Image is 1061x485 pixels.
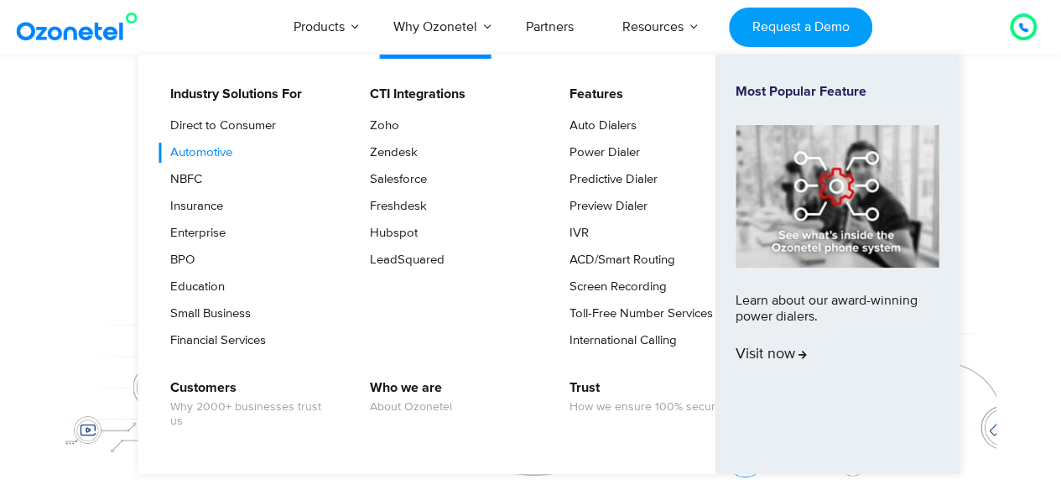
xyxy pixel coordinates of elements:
a: NBFC [159,169,205,190]
a: CustomersWhy 2000+ businesses trust us [159,378,338,431]
a: Power Dialer [559,143,642,163]
span: How we ensure 100% security [570,400,727,415]
span: Visit now [736,346,807,364]
span: Why 2000+ businesses trust us [170,400,335,429]
a: Features [559,84,626,105]
a: Request a Demo [729,8,872,47]
a: Hubspot [359,223,420,243]
a: Most Popular FeatureLearn about our award-winning power dialers.Visit now [736,84,939,445]
a: Preview Dialer [559,196,650,216]
a: Insurance [159,196,226,216]
a: Freshdesk [359,196,429,216]
a: TrustHow we ensure 100% security [559,378,730,417]
a: Direct to Consumer [159,116,278,136]
a: Salesforce [359,169,429,190]
a: BPO [159,250,197,270]
a: Zendesk [359,143,420,163]
a: Who we areAbout Ozonetel [359,378,455,417]
a: Industry Solutions For [159,84,304,105]
a: Predictive Dialer [559,169,660,190]
a: LeadSquared [359,250,447,270]
a: Auto Dialers [559,116,639,136]
a: International Calling [559,331,679,351]
a: Enterprise [159,223,228,243]
a: Financial Services [159,331,268,351]
div: Customer Experiences [65,15,996,96]
a: Small Business [159,304,253,324]
a: CTI Integrations [359,84,468,105]
a: IVR [559,223,591,243]
span: About Ozonetel [370,400,452,415]
div: Turn every conversation into a growth engine for your enterprise. [65,96,996,115]
a: Automotive [159,143,235,163]
a: Education [159,277,227,297]
a: Screen Recording [559,277,669,297]
a: Toll-Free Number Services [559,304,715,324]
a: Zoho [359,116,402,136]
a: ACD/Smart Routing [559,250,678,270]
img: phone-system-min.jpg [736,125,939,267]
